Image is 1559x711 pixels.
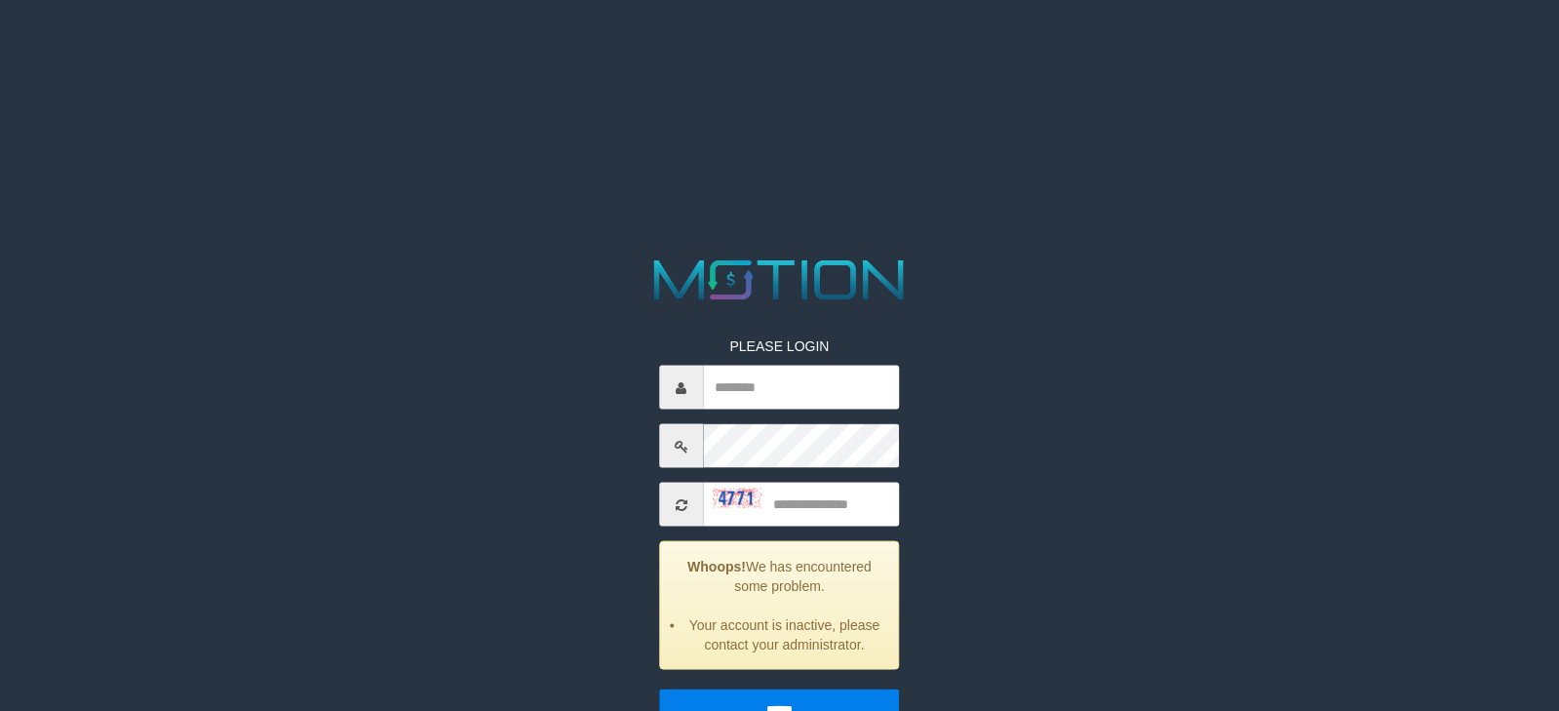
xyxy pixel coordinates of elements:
div: We has encountered some problem. [659,541,899,670]
strong: Whoops! [687,559,746,574]
li: Your account is inactive, please contact your administrator. [684,615,883,654]
p: PLEASE LOGIN [659,336,899,356]
img: MOTION_logo.png [643,254,916,307]
img: captcha [713,489,761,508]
